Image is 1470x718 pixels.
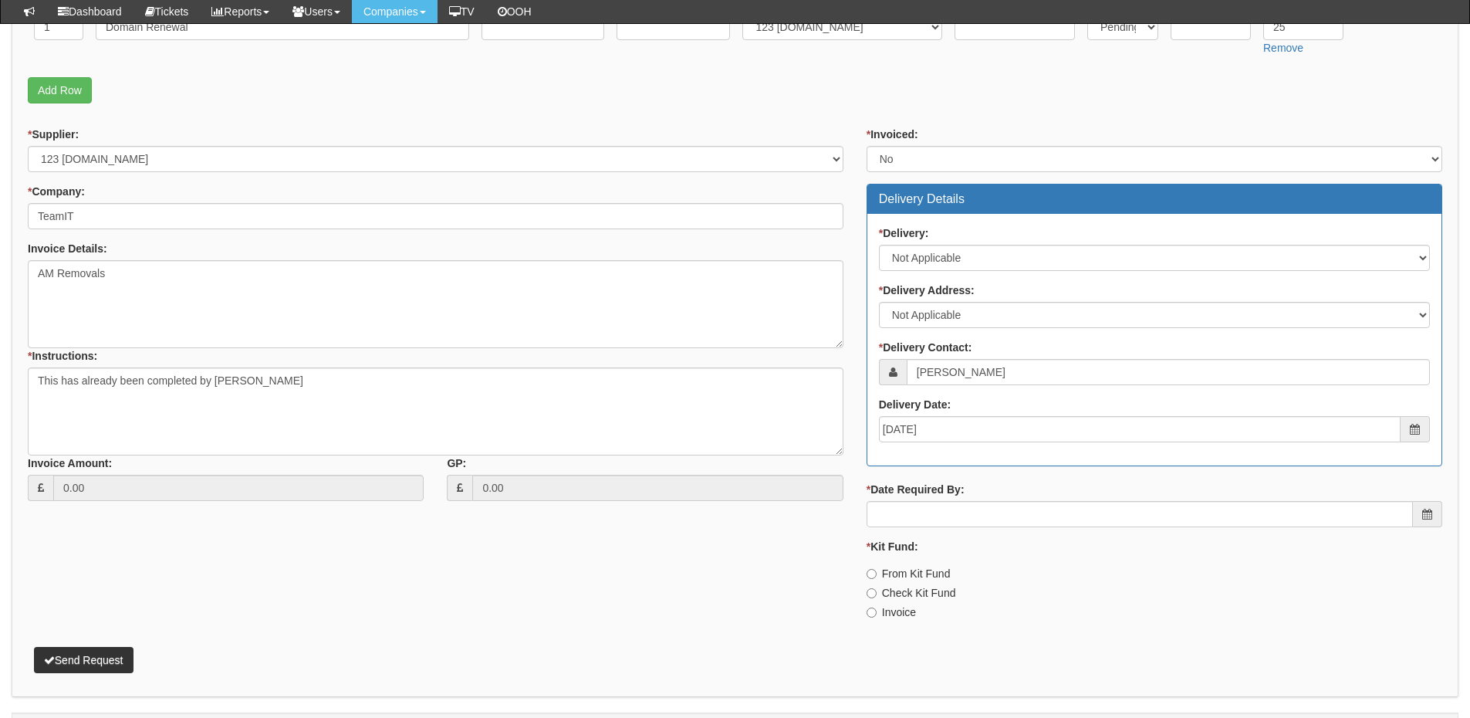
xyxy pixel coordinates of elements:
label: Company: [28,184,85,199]
label: From Kit Fund [867,566,951,581]
label: Invoiced: [867,127,918,142]
label: Delivery Address: [879,283,975,298]
label: Invoice Amount: [28,456,112,471]
input: Invoice [867,608,877,618]
label: Invoice [867,605,916,620]
label: Delivery: [879,225,929,241]
input: From Kit Fund [867,569,877,579]
button: Send Request [34,647,133,673]
label: Delivery Contact: [879,340,972,355]
h3: Delivery Details [879,192,1430,206]
label: Supplier: [28,127,79,142]
a: Remove [1263,42,1303,54]
label: Check Kit Fund [867,585,956,601]
input: Check Kit Fund [867,588,877,598]
label: Delivery Date: [879,397,951,412]
label: Kit Fund: [867,539,918,554]
label: Date Required By: [867,482,965,497]
label: Invoice Details: [28,241,107,256]
label: Instructions: [28,348,97,364]
label: GP: [447,456,466,471]
a: Add Row [28,77,92,103]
